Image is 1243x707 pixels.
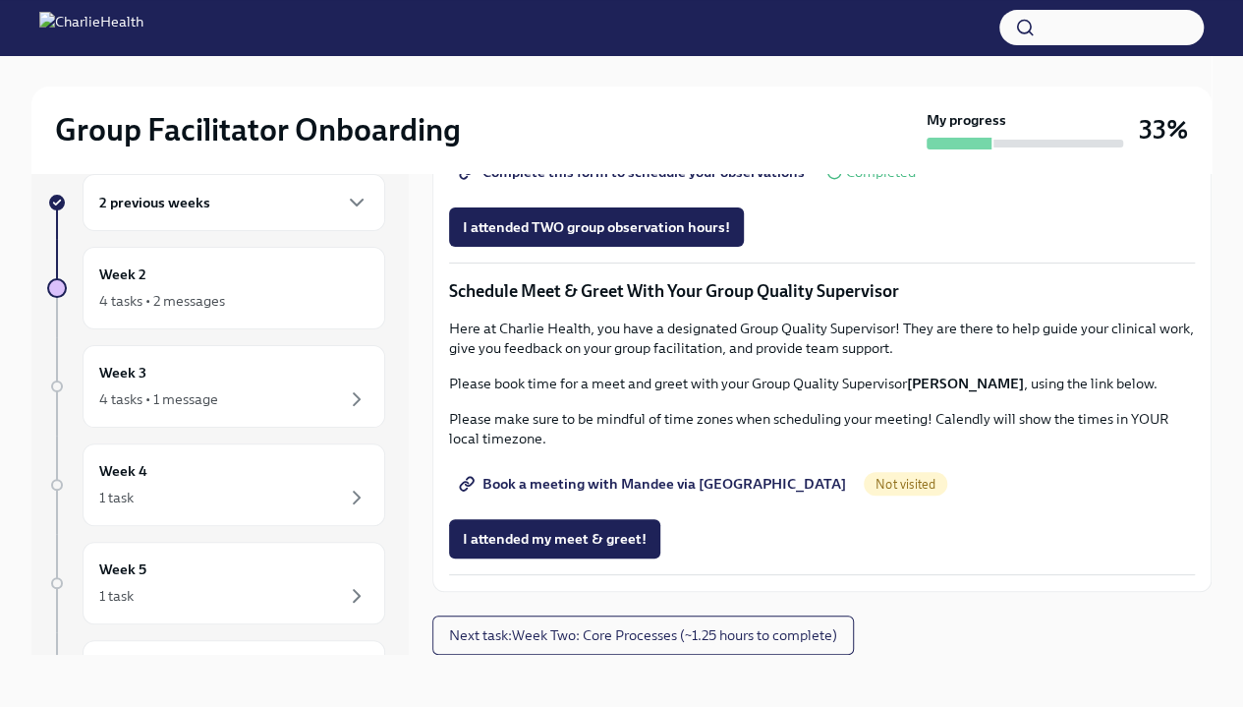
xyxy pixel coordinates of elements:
span: Book a meeting with Mandee via [GEOGRAPHIC_DATA] [463,474,846,494]
h6: Week 2 [99,264,146,285]
div: 1 task [99,488,134,507]
h2: Group Facilitator Onboarding [55,110,461,149]
p: Please make sure to be mindful of time zones when scheduling your meeting! Calendly will show the... [449,409,1195,448]
div: 1 task [99,586,134,606]
a: Week 24 tasks • 2 messages [47,247,385,329]
span: Next task : Week Two: Core Processes (~1.25 hours to complete) [449,625,837,645]
p: Here at Charlie Health, you have a designated Group Quality Supervisor! They are there to help gu... [449,319,1195,358]
button: I attended my meet & greet! [449,519,660,559]
span: I attended TWO group observation hours! [463,217,730,237]
div: 2 previous weeks [83,174,385,231]
strong: My progress [927,110,1006,130]
div: 4 tasks • 1 message [99,389,218,409]
p: Please book time for a meet and greet with your Group Quality Supervisor , using the link below. [449,374,1195,393]
a: Week 41 task [47,443,385,526]
h6: Week 3 [99,362,146,383]
img: CharlieHealth [39,12,143,43]
a: Week 51 task [47,542,385,624]
button: I attended TWO group observation hours! [449,207,744,247]
a: Week 34 tasks • 1 message [47,345,385,428]
strong: [PERSON_NAME] [907,375,1024,392]
p: Schedule Meet & Greet With Your Group Quality Supervisor [449,279,1195,303]
div: 4 tasks • 2 messages [99,291,225,311]
h6: 2 previous weeks [99,192,210,213]
h6: Week 4 [99,460,147,482]
a: Book a meeting with Mandee via [GEOGRAPHIC_DATA] [449,464,860,503]
span: I attended my meet & greet! [463,529,647,549]
button: Next task:Week Two: Core Processes (~1.25 hours to complete) [432,616,854,655]
span: Completed [846,165,916,180]
h3: 33% [1139,112,1188,147]
h6: Week 5 [99,559,146,580]
span: Not visited [864,477,947,492]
